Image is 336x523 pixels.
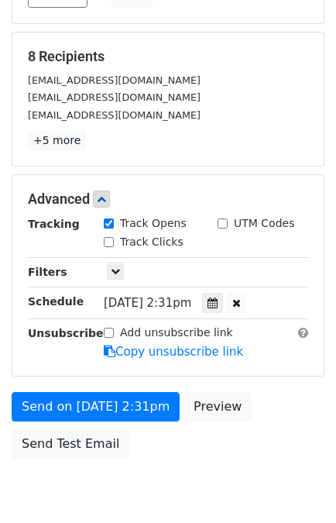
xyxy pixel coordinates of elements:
[28,266,67,278] strong: Filters
[28,74,201,86] small: [EMAIL_ADDRESS][DOMAIN_NAME]
[28,48,308,65] h5: 8 Recipients
[12,429,129,459] a: Send Test Email
[120,215,187,232] label: Track Opens
[28,295,84,308] strong: Schedule
[28,91,201,103] small: [EMAIL_ADDRESS][DOMAIN_NAME]
[259,449,336,523] iframe: Chat Widget
[120,325,233,341] label: Add unsubscribe link
[234,215,294,232] label: UTM Codes
[28,327,104,339] strong: Unsubscribe
[28,191,308,208] h5: Advanced
[120,234,183,250] label: Track Clicks
[104,296,191,310] span: [DATE] 2:31pm
[104,345,243,359] a: Copy unsubscribe link
[28,131,86,150] a: +5 more
[28,109,201,121] small: [EMAIL_ADDRESS][DOMAIN_NAME]
[28,218,80,230] strong: Tracking
[12,392,180,421] a: Send on [DATE] 2:31pm
[183,392,252,421] a: Preview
